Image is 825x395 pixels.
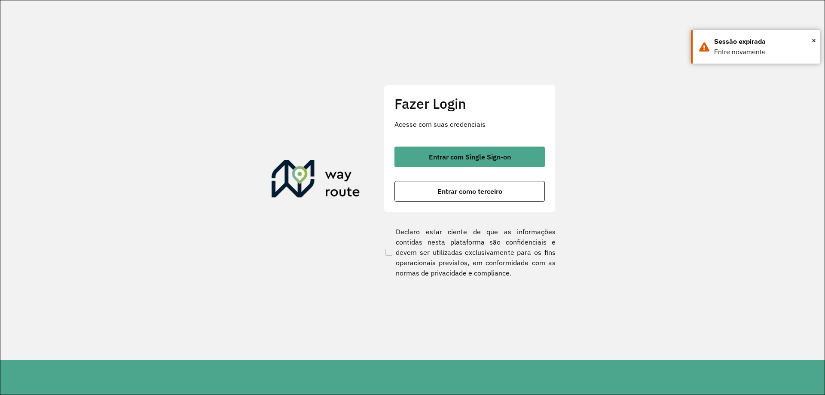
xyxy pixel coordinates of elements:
span: Entrar como terceiro [437,188,502,195]
label: Declaro estar ciente de que as informações contidas nesta plataforma são confidenciais e devem se... [384,227,556,278]
button: button [394,147,545,167]
span: × [812,34,816,47]
div: Entre novamente [714,47,813,57]
button: Close [812,34,816,47]
p: Acesse com suas credenciais [394,119,545,129]
h2: Fazer Login [394,95,545,112]
button: button [394,181,545,202]
span: Entrar com Single Sign-on [429,153,511,160]
div: Sessão expirada [714,37,813,47]
img: Roteirizador AmbevTech [272,160,360,201]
